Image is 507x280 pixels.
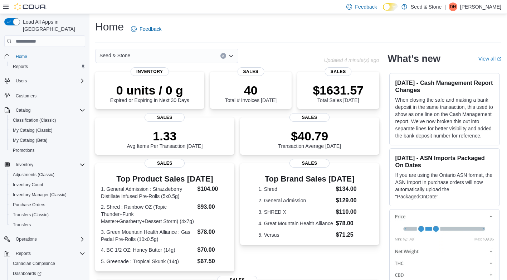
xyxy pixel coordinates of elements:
[101,246,195,254] dt: 4. BC 1/2 OZ: Honey Butter (14g)
[258,175,361,183] h3: Top Brand Sales [DATE]
[10,269,44,278] a: Dashboards
[13,249,34,258] button: Reports
[16,162,33,168] span: Inventory
[101,203,195,225] dt: 2. Shred : Rainbow OZ (Topic Thunder+Funk Master+Gnarberry+Dessert Storm) (4x7g)
[10,201,48,209] a: Purchase Orders
[7,135,88,145] button: My Catalog (Beta)
[140,25,161,33] span: Feedback
[16,251,31,256] span: Reports
[1,51,88,62] button: Home
[13,92,39,100] a: Customers
[145,159,185,168] span: Sales
[10,62,31,71] a: Reports
[20,18,85,33] span: Load All Apps in [GEOGRAPHIC_DATA]
[7,170,88,180] button: Adjustments (Classic)
[110,83,189,103] div: Expired or Expiring in Next 30 Days
[10,190,85,199] span: Inventory Manager (Classic)
[13,127,53,133] span: My Catalog (Classic)
[13,64,28,69] span: Reports
[13,117,56,123] span: Classification (Classic)
[324,57,379,63] p: Updated 4 minute(s) ago
[10,136,50,145] a: My Catalog (Beta)
[258,231,333,238] dt: 5. Versus
[10,259,85,268] span: Canadian Compliance
[10,221,34,229] a: Transfers
[99,51,130,60] span: Seed & Stone
[16,236,37,242] span: Operations
[13,148,35,153] span: Promotions
[7,200,88,210] button: Purchase Orders
[13,52,30,61] a: Home
[13,172,54,178] span: Adjustments (Classic)
[10,170,85,179] span: Adjustments (Classic)
[1,248,88,259] button: Reports
[7,210,88,220] button: Transfers (Classic)
[95,20,124,34] h1: Home
[7,62,88,72] button: Reports
[13,106,33,115] button: Catalog
[10,269,85,278] span: Dashboards
[101,258,195,265] dt: 5. Greenade : Tropical Skunk (14g)
[228,53,234,59] button: Open list of options
[13,192,67,198] span: Inventory Manager (Classic)
[10,136,85,145] span: My Catalog (Beta)
[258,208,333,216] dt: 3. SHRED X
[10,180,46,189] a: Inventory Count
[16,107,30,113] span: Catalog
[325,67,352,76] span: Sales
[1,76,88,86] button: Users
[220,53,226,59] button: Clear input
[395,172,494,200] p: If you are using the Ontario ASN format, the ASN Import in purchase orders will now automatically...
[10,201,85,209] span: Purchase Orders
[13,77,30,85] button: Users
[1,90,88,101] button: Customers
[449,3,457,11] div: Doug Hart
[16,93,36,99] span: Customers
[14,3,47,10] img: Cova
[10,190,69,199] a: Inventory Manager (Classic)
[313,83,364,97] p: $1631.57
[383,3,398,11] input: Dark Mode
[7,190,88,200] button: Inventory Manager (Classic)
[10,211,52,219] a: Transfers (Classic)
[16,54,27,59] span: Home
[7,125,88,135] button: My Catalog (Classic)
[395,79,494,93] h3: [DATE] - Cash Management Report Changes
[336,208,361,216] dd: $110.00
[10,146,85,155] span: Promotions
[10,116,59,125] a: Classification (Classic)
[395,154,494,169] h3: [DATE] - ASN Imports Packaged On Dates
[110,83,189,97] p: 0 units / 0 g
[336,219,361,228] dd: $78.00
[13,91,85,100] span: Customers
[198,185,229,193] dd: $104.00
[7,220,88,230] button: Transfers
[10,259,58,268] a: Canadian Compliance
[460,3,501,11] p: [PERSON_NAME]
[198,203,229,211] dd: $93.00
[355,3,377,10] span: Feedback
[444,3,446,11] p: |
[336,231,361,239] dd: $71.25
[131,67,169,76] span: Inventory
[7,180,88,190] button: Inventory Count
[278,129,341,149] div: Transaction Average [DATE]
[145,113,185,122] span: Sales
[13,137,48,143] span: My Catalog (Beta)
[7,145,88,155] button: Promotions
[7,269,88,279] a: Dashboards
[395,96,494,139] p: When closing the safe and making a bank deposit in the same transaction, this used to show as one...
[16,78,27,84] span: Users
[388,53,440,64] h2: What's new
[10,116,85,125] span: Classification (Classic)
[127,129,203,149] div: Avg Items Per Transaction [DATE]
[289,113,330,122] span: Sales
[13,77,85,85] span: Users
[127,129,203,143] p: 1.33
[289,159,330,168] span: Sales
[101,185,195,200] dt: 1. General Admission : Strazzleberry Distillate Infused Pre-Rolls (5x0.5g)
[225,83,277,103] div: Total # Invoices [DATE]
[101,228,195,243] dt: 3. Green Mountain Health Alliance : Gas Pedal Pre-Rolls (10x0.5g)
[13,222,31,228] span: Transfers
[10,126,85,135] span: My Catalog (Classic)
